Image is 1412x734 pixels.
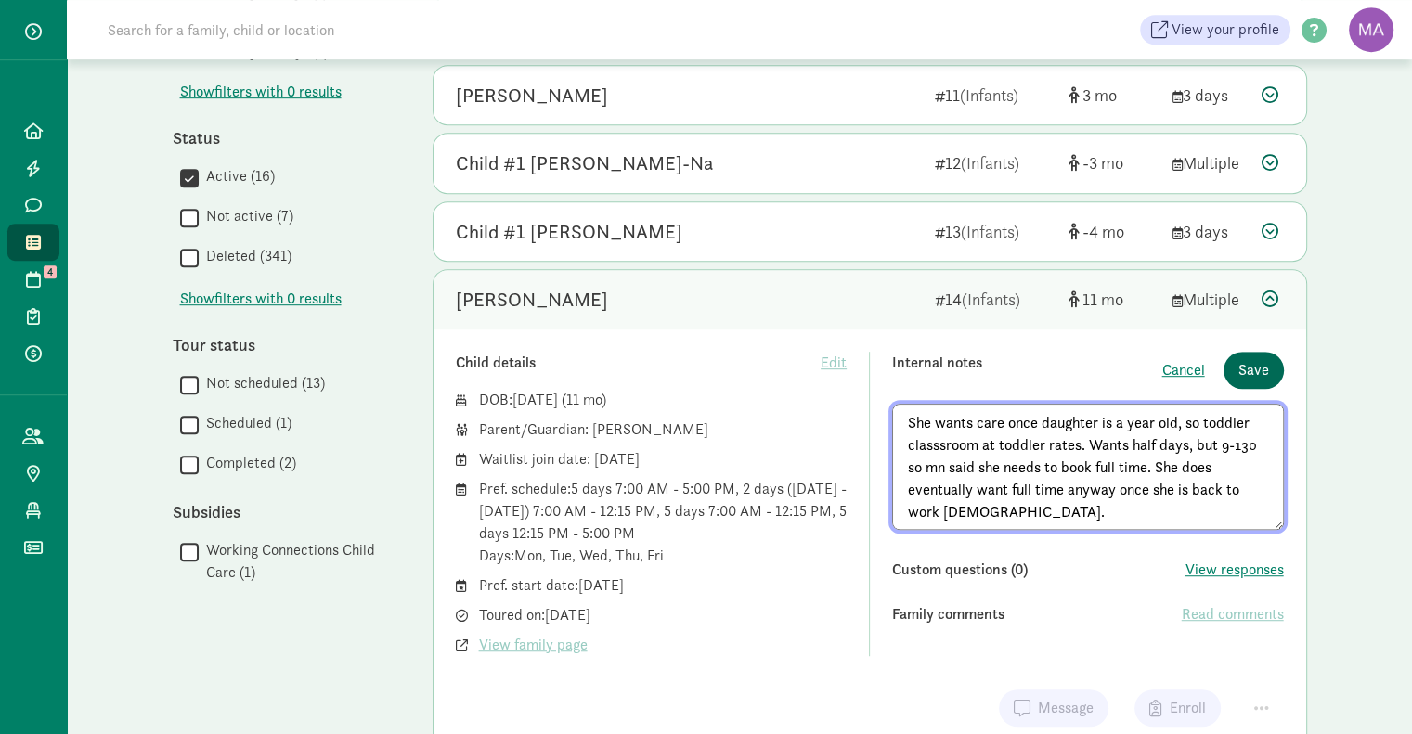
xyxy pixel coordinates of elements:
div: Waitlist join date: [DATE] [479,448,848,470]
div: Custom questions (0) [892,559,1185,581]
div: 13 [935,219,1054,244]
span: Enroll [1170,697,1206,719]
span: (Infants) [960,84,1018,106]
button: Showfilters with 0 results [180,81,342,103]
span: 11 [566,390,602,409]
span: -4 [1082,221,1124,242]
label: Completed (2) [199,452,296,474]
div: [object Object] [1069,83,1158,108]
div: 14 [935,287,1054,312]
span: 3 [1082,84,1117,106]
button: Showfilters with 0 results [180,288,342,310]
span: -3 [1082,152,1123,174]
div: 11 [935,83,1054,108]
div: Internal notes [892,352,1162,389]
span: Message [1038,697,1094,719]
div: Pref. schedule: 5 days 7:00 AM - 5:00 PM, 2 days ([DATE] - [DATE]) 7:00 AM - 12:15 PM, 5 days 7:0... [479,478,848,567]
div: Child #1 Marlow-Na [456,148,713,178]
div: 3 days [1172,83,1247,108]
label: Not active (7) [199,205,293,227]
div: Multiple [1172,287,1247,312]
div: Status [173,125,395,150]
div: Family comments [892,603,1182,625]
span: Edit [821,352,847,374]
div: 12 [935,150,1054,175]
button: Enroll [1134,689,1221,727]
div: [object Object] [1069,150,1158,175]
div: Hannah Mora [456,285,608,315]
span: View family page [479,634,588,656]
span: 4 [44,265,57,278]
span: Save [1238,359,1269,381]
div: Child details [456,352,822,374]
input: Search for a family, child or location [97,11,617,48]
span: 11 [1082,289,1123,310]
label: Active (16) [199,165,275,187]
div: Child #1 Johnston [456,217,682,247]
div: Multiple [1172,150,1247,175]
span: View your profile [1172,19,1279,41]
span: Show filters with 0 results [180,81,342,103]
button: View responses [1185,559,1284,581]
span: (Infants) [962,289,1020,310]
label: Deleted (341) [199,245,291,267]
button: Message [999,689,1108,727]
iframe: Chat Widget [1319,645,1412,734]
span: Read comments [1182,603,1284,625]
a: 4 [7,261,59,298]
div: Subsidies [173,499,395,524]
span: (Infants) [961,221,1019,242]
a: View your profile [1140,15,1290,45]
div: Toured on: [DATE] [479,604,848,626]
label: Not scheduled (13) [199,372,325,394]
div: [object Object] [1069,219,1158,244]
button: Save [1224,352,1284,389]
span: Show filters with 0 results [180,288,342,310]
div: Tour status [173,332,395,357]
button: Cancel [1162,359,1205,381]
div: Parent/Guardian: [PERSON_NAME] [479,419,848,441]
span: [DATE] [512,390,558,409]
div: Pref. start date: [DATE] [479,574,848,597]
div: Jones Michel [456,81,608,110]
label: Working Connections Child Care (1) [199,539,395,584]
div: DOB: ( ) [479,389,848,411]
div: [object Object] [1069,287,1158,312]
span: (Infants) [961,152,1019,174]
div: 3 days [1172,219,1247,244]
label: Scheduled (1) [199,412,291,434]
